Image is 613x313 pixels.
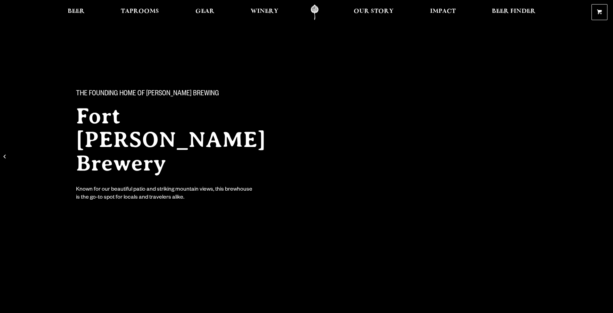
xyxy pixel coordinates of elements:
[191,5,219,20] a: Gear
[76,186,254,202] div: Known for our beautiful patio and striking mountain views, this brewhouse is the go-to spot for l...
[426,5,460,20] a: Impact
[63,5,89,20] a: Beer
[302,5,328,20] a: Odell Home
[116,5,163,20] a: Taprooms
[430,9,456,14] span: Impact
[68,9,85,14] span: Beer
[121,9,159,14] span: Taprooms
[349,5,398,20] a: Our Story
[76,104,293,175] h2: Fort [PERSON_NAME] Brewery
[354,9,394,14] span: Our Story
[487,5,540,20] a: Beer Finder
[492,9,536,14] span: Beer Finder
[195,9,215,14] span: Gear
[246,5,283,20] a: Winery
[251,9,278,14] span: Winery
[76,90,219,99] span: The Founding Home of [PERSON_NAME] Brewing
